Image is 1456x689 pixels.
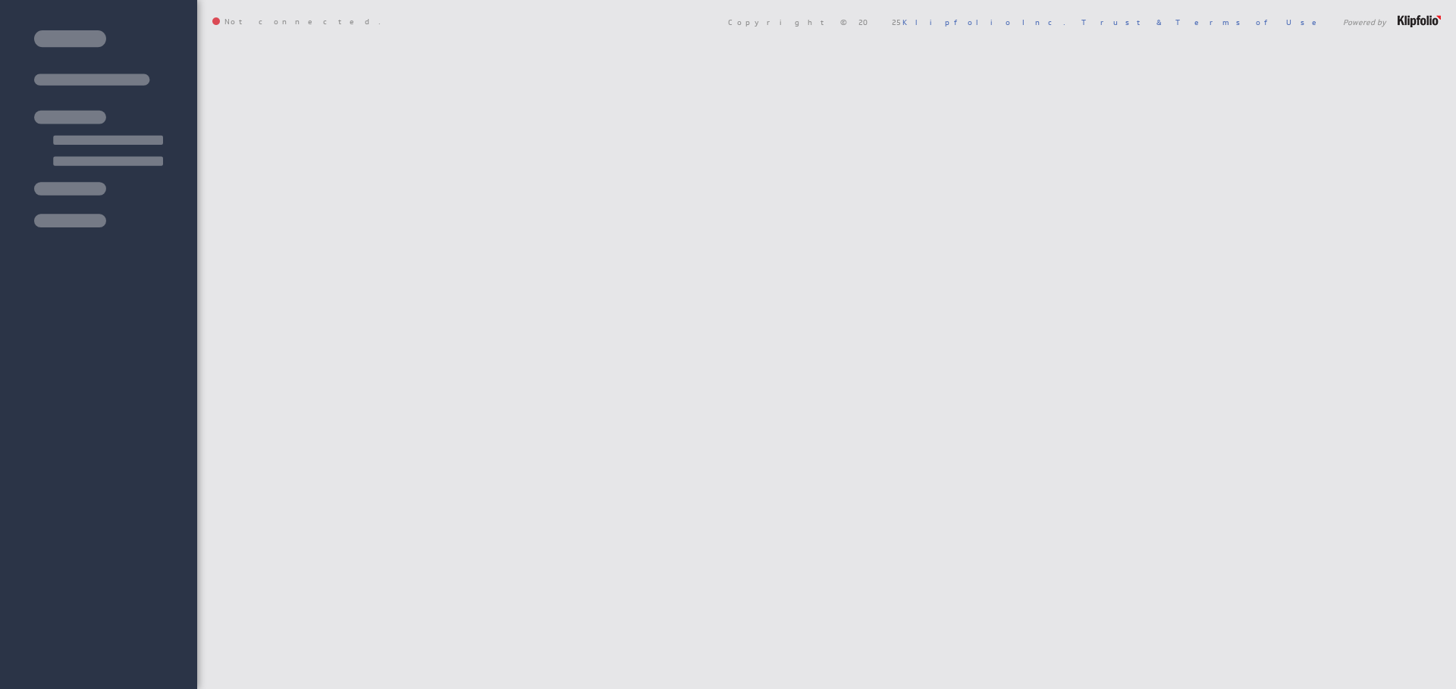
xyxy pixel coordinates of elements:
span: Not connected. [212,17,381,27]
span: Copyright © 2025 [728,18,1065,26]
img: logo-footer.png [1398,15,1441,27]
span: Powered by [1343,18,1386,26]
img: skeleton-sidenav.svg [34,30,163,227]
a: Klipfolio Inc. [902,17,1065,27]
a: Trust & Terms of Use [1081,17,1327,27]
